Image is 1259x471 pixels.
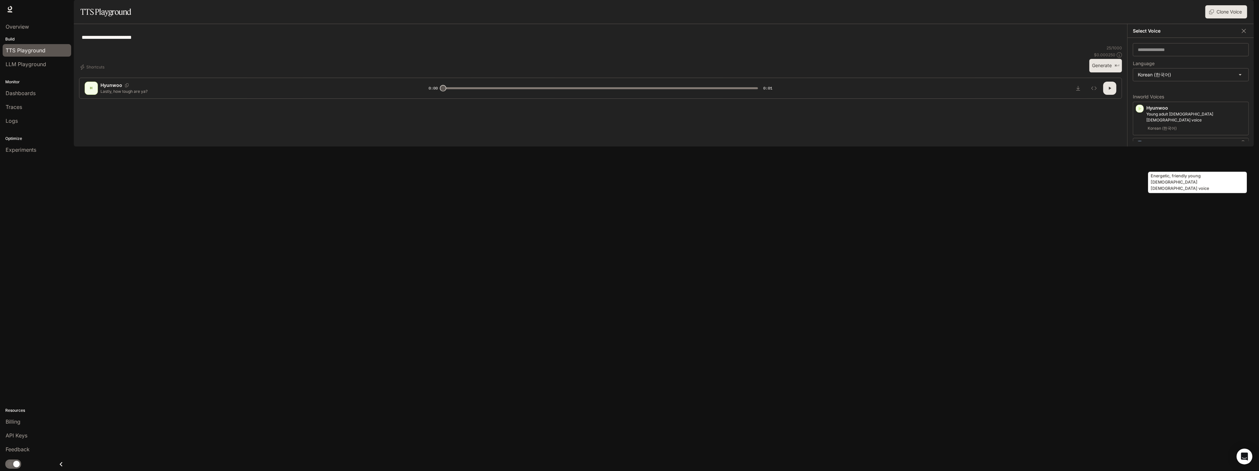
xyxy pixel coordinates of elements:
div: Open Intercom Messenger [1237,449,1252,464]
span: 0:00 [429,85,438,92]
div: H [86,83,97,93]
button: Download audio [1072,82,1085,95]
h1: TTS Playground [80,5,131,18]
span: 0:01 [763,85,772,92]
div: Korean (한국어) [1133,68,1248,81]
p: ⌘⏎ [1114,64,1119,68]
button: Copy Voice ID [122,83,131,87]
p: Minji [1146,141,1246,147]
span: Korean (한국어) [1146,124,1178,132]
p: Lastly, how tough are ya? [100,89,413,94]
button: Clone Voice [1205,5,1247,18]
p: Hyunwoo [100,82,122,89]
button: Inspect [1087,82,1101,95]
p: 25 / 1000 [1106,45,1122,51]
p: Inworld Voices [1133,94,1249,99]
button: Copy Voice ID [1239,141,1246,146]
div: Energetic, friendly young [DEMOGRAPHIC_DATA] [DEMOGRAPHIC_DATA] voice [1148,172,1247,193]
button: Shortcuts [79,62,107,72]
p: Young adult Korean male voice [1146,111,1246,123]
p: Hyunwoo [1146,105,1246,111]
button: Generate⌘⏎ [1089,59,1122,72]
p: Language [1133,61,1155,66]
p: $ 0.000250 [1094,52,1115,58]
